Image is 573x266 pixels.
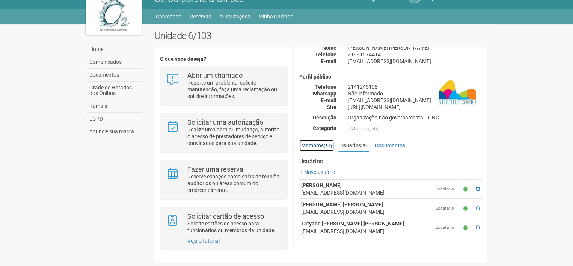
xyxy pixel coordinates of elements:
a: Autorizações [219,11,250,22]
a: Grade de Horários dos Ônibus [87,82,143,100]
td: Locatário [434,218,461,237]
img: business.png [439,74,476,112]
a: Usuários(3) [338,140,369,152]
a: Ramais [87,100,143,113]
div: [EMAIL_ADDRESS][DOMAIN_NAME] [301,208,432,216]
td: Locatário [434,180,461,199]
a: Comunicados [87,56,143,69]
a: Veja o tutorial [187,238,220,244]
strong: Nome [322,45,336,51]
p: Reserve espaços como salas de reunião, auditórios ou áreas comum do empreendimento. [187,173,282,193]
a: Fazer uma reserva Reserve espaços como salas de reunião, auditórios ou áreas comum do empreendime... [166,166,281,193]
h4: Perfil público [299,74,482,80]
small: Ativo [463,186,470,193]
strong: Solicitar cartão de acesso [187,212,264,220]
a: Documentos [373,140,407,151]
a: Membros(51) [299,140,334,151]
a: Minha Unidade [258,11,293,22]
td: Locatário [434,199,461,218]
p: Realize uma obra ou mudança, autorize o acesso de prestadores de serviço e convidados para sua un... [187,126,282,147]
small: Ativo [463,206,470,212]
a: Chamados [156,11,181,22]
a: LGPD [87,113,143,125]
div: [PERSON_NAME] [PERSON_NAME] [342,44,487,51]
strong: Fazer uma reserva [187,165,243,173]
div: Sem categoria [348,125,379,132]
div: [EMAIL_ADDRESS][DOMAIN_NAME] [342,58,487,65]
small: Ativo [463,225,470,231]
p: Solicite cartões de acesso para funcionários ou membros da unidade. [187,220,282,234]
h4: O que você deseja? [160,56,287,62]
a: Abrir um chamado Reporte um problema, solicite manutenção, faça uma reclamação ou solicite inform... [166,72,281,100]
a: Home [87,43,143,56]
strong: Telefone [315,84,336,90]
small: (51) [324,143,332,148]
a: Reservas [190,11,211,22]
a: Documentos [87,69,143,82]
strong: [PERSON_NAME] [PERSON_NAME] [301,201,383,207]
div: [URL][DOMAIN_NAME] [342,104,487,110]
strong: Descrição [313,115,336,121]
strong: Usuários [299,158,482,165]
h2: Unidade 6/103 [154,30,487,41]
strong: Whatsapp [312,91,336,97]
a: Novo usuário [299,169,335,175]
strong: Abrir um chamado [187,71,243,79]
div: [EMAIL_ADDRESS][DOMAIN_NAME] [301,227,432,235]
a: Solicitar cartão de acesso Solicite cartões de acesso para funcionários ou membros da unidade. [166,213,281,234]
strong: E-mail [321,58,336,64]
strong: [PERSON_NAME] [301,182,342,188]
strong: Tatyane [PERSON_NAME] [PERSON_NAME] [301,221,404,227]
small: (3) [361,143,367,148]
div: 21991674414 [342,51,487,58]
strong: Categoria [313,125,336,131]
strong: E-mail [321,97,336,103]
strong: Telefone [315,51,336,57]
strong: Solicitar uma autorização [187,118,263,126]
div: [EMAIL_ADDRESS][DOMAIN_NAME] [342,97,487,104]
strong: Site [327,104,336,110]
div: 2141245108 [342,83,487,90]
a: Solicitar uma autorização Realize uma obra ou mudança, autorize o acesso de prestadores de serviç... [166,119,281,147]
a: Anuncie sua marca [87,125,143,138]
p: Reporte um problema, solicite manutenção, faça uma reclamação ou solicite informações. [187,79,282,100]
div: Não informado [342,90,487,97]
div: [EMAIL_ADDRESS][DOMAIN_NAME] [301,189,432,196]
div: Organização não governamental - ONG [342,114,487,121]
